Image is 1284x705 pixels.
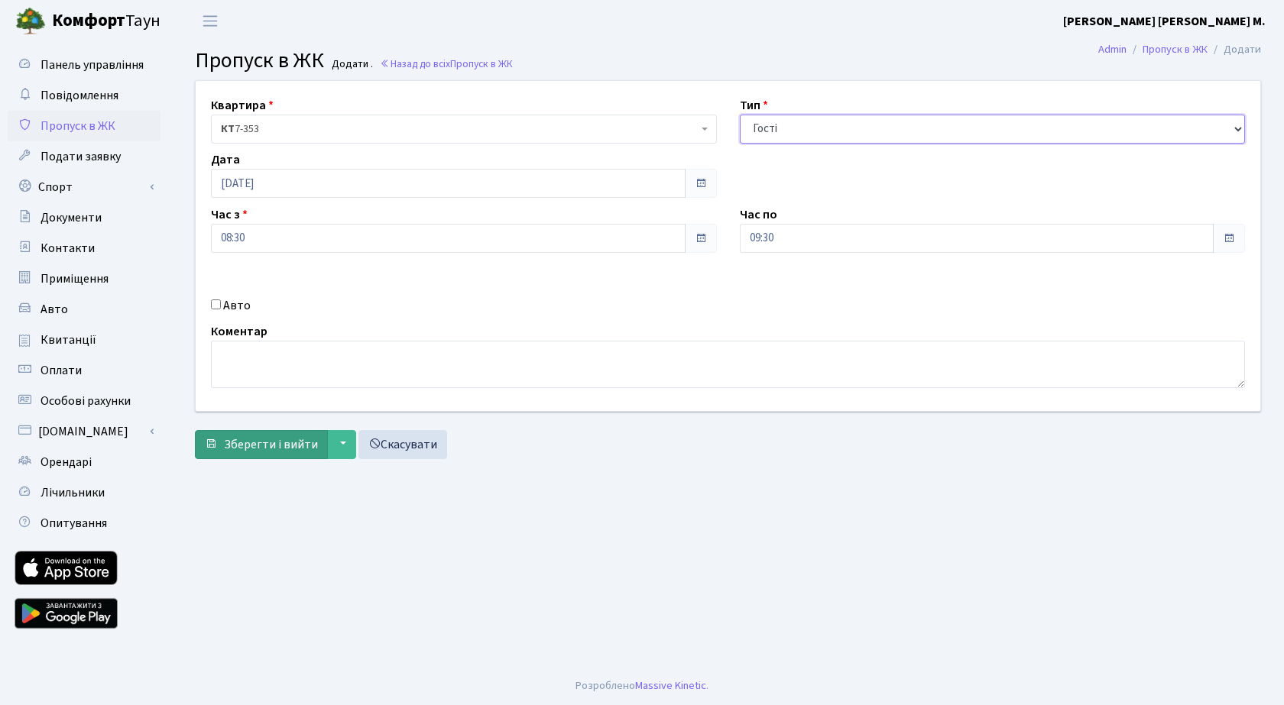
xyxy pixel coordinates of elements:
[8,294,160,325] a: Авто
[224,436,318,453] span: Зберегти і вийти
[41,515,107,532] span: Опитування
[41,148,121,165] span: Подати заявку
[211,96,274,115] label: Квартира
[380,57,513,71] a: Назад до всіхПропуск в ЖК
[8,386,160,416] a: Особові рахунки
[52,8,125,33] b: Комфорт
[195,430,328,459] button: Зберегти і вийти
[358,430,447,459] a: Скасувати
[41,393,131,409] span: Особові рахунки
[576,678,708,694] div: Розроблено .
[191,8,229,34] button: Переключити навігацію
[8,508,160,538] a: Опитування
[8,447,160,477] a: Орендарі
[223,296,251,315] label: Авто
[1063,13,1266,30] b: [PERSON_NAME] [PERSON_NAME] М.
[8,111,160,141] a: Пропуск в ЖК
[1075,34,1284,66] nav: breadcrumb
[195,45,324,76] span: Пропуск в ЖК
[41,87,118,104] span: Повідомлення
[41,118,115,134] span: Пропуск в ЖК
[329,58,373,71] small: Додати .
[635,678,706,694] a: Massive Kinetic
[15,6,46,37] img: logo.png
[41,484,105,501] span: Лічильники
[1208,41,1261,58] li: Додати
[41,270,109,287] span: Приміщення
[211,322,267,341] label: Коментар
[41,301,68,318] span: Авто
[1098,41,1127,57] a: Admin
[211,150,240,169] label: Дата
[221,121,235,137] b: КТ
[41,57,144,73] span: Панель управління
[52,8,160,34] span: Таун
[211,115,717,144] span: <b>КТ</b>&nbsp;&nbsp;&nbsp;&nbsp;7-353
[8,202,160,233] a: Документи
[8,172,160,202] a: Спорт
[740,96,768,115] label: Тип
[1143,41,1208,57] a: Пропуск в ЖК
[211,205,248,224] label: Час з
[8,355,160,386] a: Оплати
[450,57,513,71] span: Пропуск в ЖК
[41,331,96,348] span: Квитанції
[8,233,160,264] a: Контакти
[8,141,160,172] a: Подати заявку
[221,121,698,137] span: <b>КТ</b>&nbsp;&nbsp;&nbsp;&nbsp;7-353
[41,454,92,471] span: Орендарі
[41,362,82,379] span: Оплати
[8,477,160,508] a: Лічильники
[41,209,102,226] span: Документи
[740,205,777,224] label: Час по
[8,325,160,355] a: Квитанції
[8,416,160,447] a: [DOMAIN_NAME]
[8,80,160,111] a: Повідомлення
[8,264,160,294] a: Приміщення
[8,50,160,80] a: Панель управління
[1063,12,1266,31] a: [PERSON_NAME] [PERSON_NAME] М.
[41,240,95,257] span: Контакти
